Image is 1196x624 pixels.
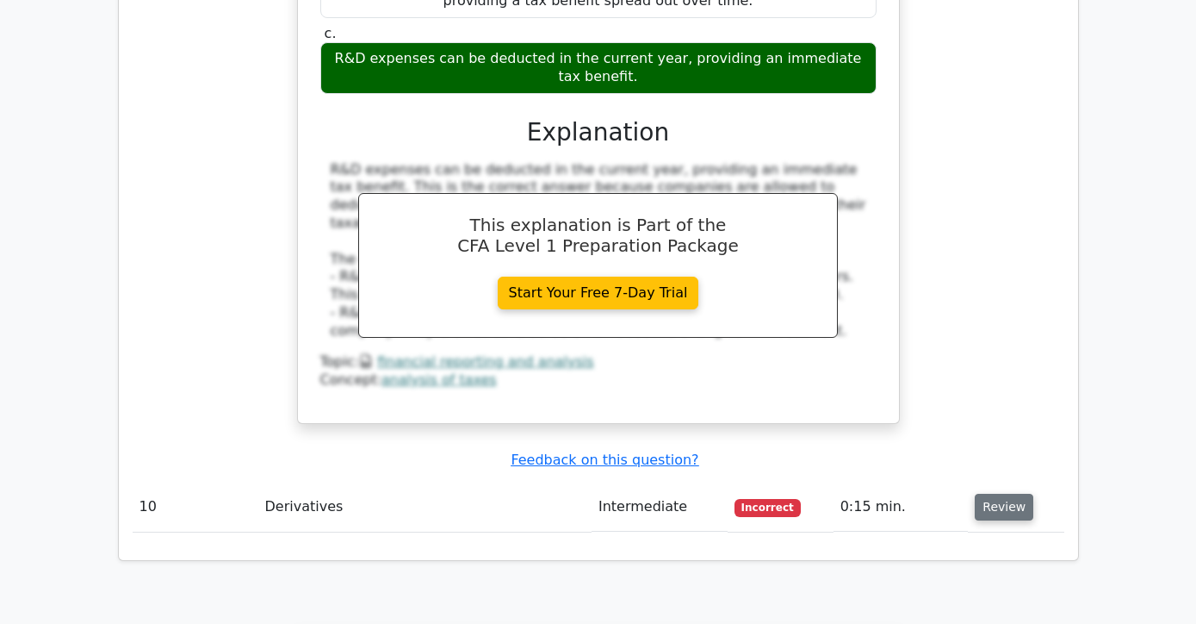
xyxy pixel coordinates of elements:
h3: Explanation [331,118,866,147]
a: Feedback on this question? [511,452,698,468]
span: c. [325,25,337,41]
td: 0:15 min. [833,483,969,532]
td: 10 [133,483,258,532]
div: R&D expenses can be deducted in the current year, providing an immediate tax benefit. [320,42,877,94]
a: Start Your Free 7-Day Trial [498,277,699,309]
div: R&D expenses can be deducted in the current year, providing an immediate tax benefit. This is the... [331,161,866,340]
span: Incorrect [734,499,801,516]
a: financial reporting and analysis [377,353,593,370]
div: Concept: [320,371,877,390]
button: Review [975,494,1033,521]
div: Topic: [320,353,877,371]
td: Derivatives [258,483,592,532]
td: Intermediate [592,483,728,532]
a: analysis of taxes [381,371,497,388]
